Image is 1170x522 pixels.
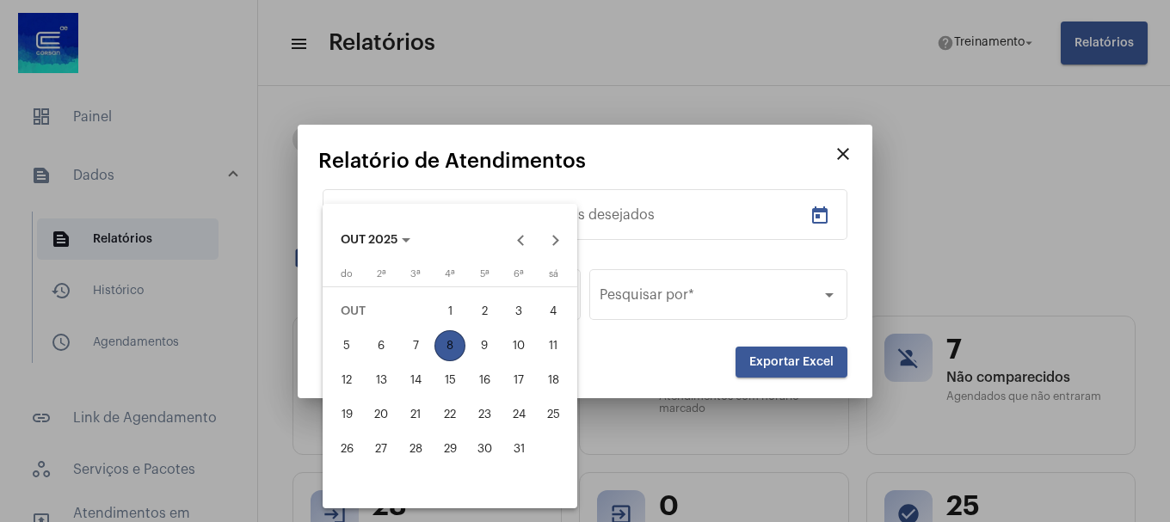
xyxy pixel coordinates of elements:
div: 9 [469,330,500,361]
div: 3 [503,296,534,327]
div: 18 [538,365,569,396]
button: 19 de outubro de 2025 [329,397,364,432]
button: 6 de outubro de 2025 [364,329,398,363]
button: 9 de outubro de 2025 [467,329,502,363]
button: 5 de outubro de 2025 [329,329,364,363]
button: 30 de outubro de 2025 [467,432,502,466]
span: 4ª [445,269,455,279]
button: 23 de outubro de 2025 [467,397,502,432]
div: 8 [434,330,465,361]
span: do [341,269,353,279]
button: 15 de outubro de 2025 [433,363,467,397]
div: 27 [366,433,397,464]
button: 10 de outubro de 2025 [502,329,536,363]
div: 23 [469,399,500,430]
div: 16 [469,365,500,396]
button: 11 de outubro de 2025 [536,329,570,363]
div: 15 [434,365,465,396]
span: 3ª [410,269,421,279]
div: 30 [469,433,500,464]
div: 19 [331,399,362,430]
button: 25 de outubro de 2025 [536,397,570,432]
button: Choose month and year [327,223,424,257]
button: 2 de outubro de 2025 [467,294,502,329]
button: 12 de outubro de 2025 [329,363,364,397]
div: 7 [400,330,431,361]
button: 29 de outubro de 2025 [433,432,467,466]
button: 18 de outubro de 2025 [536,363,570,397]
button: 24 de outubro de 2025 [502,397,536,432]
button: 16 de outubro de 2025 [467,363,502,397]
div: 20 [366,399,397,430]
button: 4 de outubro de 2025 [536,294,570,329]
button: 8 de outubro de 2025 [433,329,467,363]
div: 25 [538,399,569,430]
span: 2ª [377,269,386,279]
button: 3 de outubro de 2025 [502,294,536,329]
div: 22 [434,399,465,430]
div: 4 [538,296,569,327]
div: 14 [400,365,431,396]
div: 2 [469,296,500,327]
button: 20 de outubro de 2025 [364,397,398,432]
div: 17 [503,365,534,396]
div: 29 [434,433,465,464]
span: OUT 2025 [341,234,397,246]
div: 5 [331,330,362,361]
span: 6ª [514,269,524,279]
button: 7 de outubro de 2025 [398,329,433,363]
button: 28 de outubro de 2025 [398,432,433,466]
span: 5ª [480,269,490,279]
button: Previous month [504,223,539,257]
div: 26 [331,433,362,464]
button: 17 de outubro de 2025 [502,363,536,397]
div: 1 [434,296,465,327]
div: 24 [503,399,534,430]
button: 14 de outubro de 2025 [398,363,433,397]
div: 10 [503,330,534,361]
div: 28 [400,433,431,464]
button: 26 de outubro de 2025 [329,432,364,466]
td: OUT [329,294,433,329]
button: 13 de outubro de 2025 [364,363,398,397]
button: 1 de outubro de 2025 [433,294,467,329]
span: sá [549,269,558,279]
div: 31 [503,433,534,464]
div: 6 [366,330,397,361]
button: 22 de outubro de 2025 [433,397,467,432]
button: 31 de outubro de 2025 [502,432,536,466]
div: 11 [538,330,569,361]
div: 12 [331,365,362,396]
button: Next month [539,223,573,257]
button: 27 de outubro de 2025 [364,432,398,466]
div: 21 [400,399,431,430]
div: 13 [366,365,397,396]
button: 21 de outubro de 2025 [398,397,433,432]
